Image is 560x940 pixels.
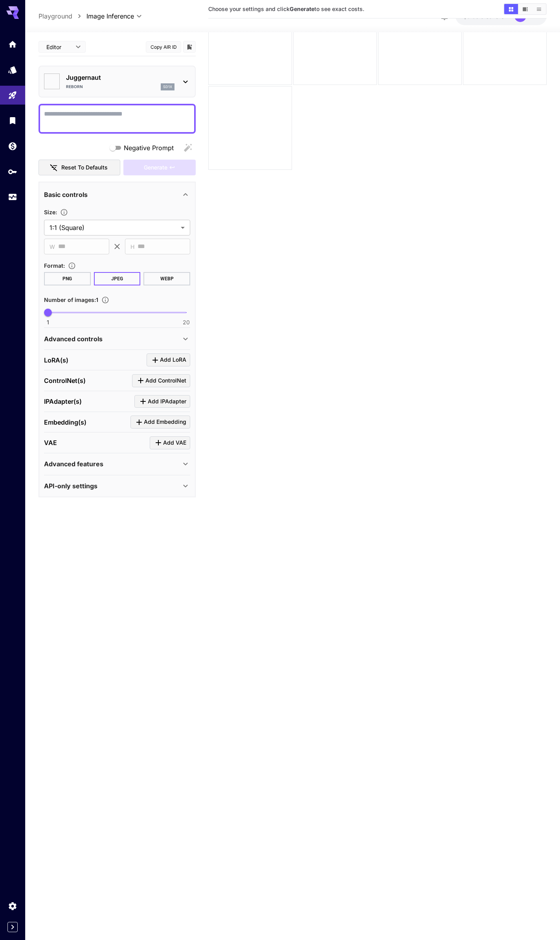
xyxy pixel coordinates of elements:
[44,185,190,204] div: Basic controls
[8,39,17,49] div: Home
[47,318,49,326] span: 1
[46,43,71,51] span: Editor
[130,242,134,251] span: H
[481,13,508,20] span: credits left
[8,167,17,177] div: API Keys
[8,88,17,97] div: Playground
[7,922,18,932] button: Expand sidebar
[44,376,86,385] p: ControlNet(s)
[148,397,186,407] span: Add IPAdapter
[150,436,190,449] button: Click to add VAE
[44,262,65,269] span: Format :
[50,223,178,232] span: 1:1 (Square)
[8,116,17,125] div: Library
[8,141,17,151] div: Wallet
[44,70,190,94] div: JuggernautRebornsd1x
[44,476,190,495] div: API-only settings
[144,417,186,427] span: Add Embedding
[44,334,103,344] p: Advanced controls
[145,376,186,386] span: Add ControlNet
[160,355,186,365] span: Add LoRA
[65,262,79,270] button: Choose the file format for the output image.
[86,11,134,21] span: Image Inference
[44,418,86,427] p: Embedding(s)
[44,272,91,285] button: PNG
[183,318,190,326] span: 20
[186,42,193,52] button: Add to library
[39,160,120,176] button: Reset to defaults
[146,41,181,53] button: Copy AIR ID
[532,4,546,14] button: Show media in list view
[208,6,364,12] span: Choose your settings and click to see exact costs.
[143,272,190,285] button: WEBP
[8,63,17,72] div: Models
[44,209,57,215] span: Size :
[39,11,72,21] a: Playground
[8,192,17,202] div: Usage
[94,272,141,285] button: JPEG
[44,397,82,406] p: IPAdapter(s)
[44,329,190,348] div: Advanced controls
[463,13,481,20] span: $5.06
[134,395,190,408] button: Click to add IPAdapter
[8,901,17,911] div: Settings
[124,143,174,153] span: Negative Prompt
[130,416,190,429] button: Click to add Embedding
[44,454,190,473] div: Advanced features
[44,355,68,365] p: LoRA(s)
[503,3,547,15] div: Show media in grid viewShow media in video viewShow media in list view
[50,242,55,251] span: W
[57,208,71,216] button: Adjust the dimensions of the generated image by specifying its width and height in pixels, or sel...
[44,438,57,447] p: VAE
[147,353,190,366] button: Click to add LoRA
[44,190,88,199] p: Basic controls
[98,296,112,304] button: Specify how many images to generate in a single request. Each image generation will be charged se...
[290,6,314,12] b: Generate
[132,374,190,387] button: Click to add ControlNet
[44,481,97,491] p: API-only settings
[44,459,103,469] p: Advanced features
[66,84,83,90] p: Reborn
[163,438,186,448] span: Add VAE
[504,4,518,14] button: Show media in grid view
[163,84,172,90] p: sd1x
[518,4,532,14] button: Show media in video view
[44,296,98,303] span: Number of images : 1
[39,11,86,21] nav: breadcrumb
[66,73,174,82] p: Juggernaut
